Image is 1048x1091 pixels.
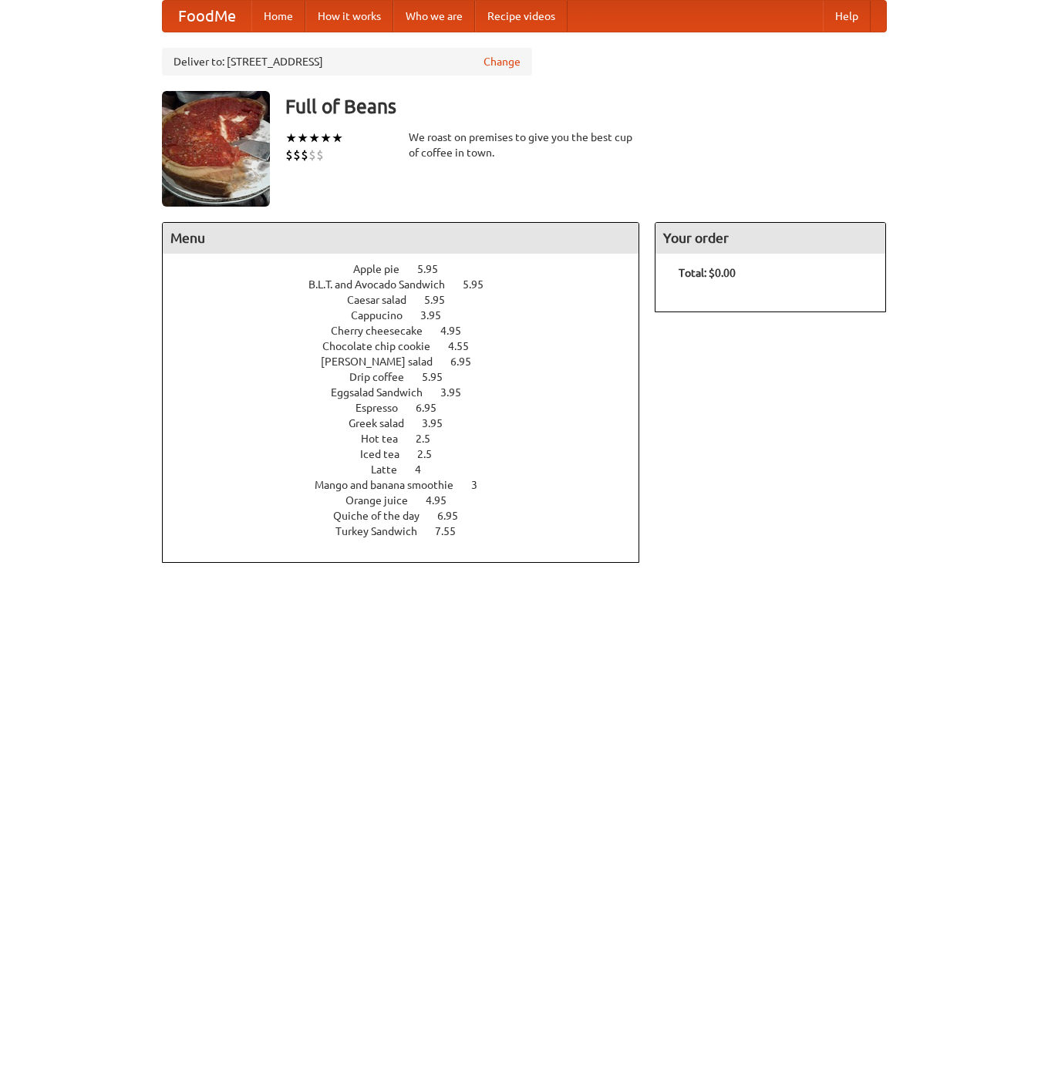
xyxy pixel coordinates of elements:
div: We roast on premises to give you the best cup of coffee in town. [409,130,640,160]
span: 2.5 [416,433,446,445]
a: Hot tea 2.5 [361,433,459,445]
a: Recipe videos [475,1,568,32]
a: Latte 4 [371,463,450,476]
li: ★ [332,130,343,146]
span: 4.95 [440,325,477,337]
h3: Full of Beans [285,91,887,122]
span: Apple pie [353,263,415,275]
li: $ [316,146,324,163]
a: Espresso 6.95 [356,402,465,414]
span: Caesar salad [347,294,422,306]
a: B.L.T. and Avocado Sandwich 5.95 [308,278,512,291]
span: Orange juice [345,494,423,507]
span: Mango and banana smoothie [315,479,469,491]
h4: Your order [655,223,885,254]
span: Chocolate chip cookie [322,340,446,352]
span: Drip coffee [349,371,420,383]
a: Home [251,1,305,32]
span: 3.95 [420,309,457,322]
span: Espresso [356,402,413,414]
li: ★ [320,130,332,146]
b: Total: $0.00 [679,267,736,279]
span: Quiche of the day [333,510,435,522]
a: How it works [305,1,393,32]
a: Drip coffee 5.95 [349,371,471,383]
a: Chocolate chip cookie 4.55 [322,340,497,352]
a: Help [823,1,871,32]
a: Greek salad 3.95 [349,417,471,429]
span: 4.55 [448,340,484,352]
span: 6.95 [416,402,452,414]
span: Latte [371,463,413,476]
a: Cherry cheesecake 4.95 [331,325,490,337]
li: $ [301,146,308,163]
span: Turkey Sandwich [335,525,433,537]
span: 4 [415,463,436,476]
span: 3.95 [422,417,458,429]
a: Change [484,54,521,69]
a: FoodMe [163,1,251,32]
div: Deliver to: [STREET_ADDRESS] [162,48,532,76]
a: Turkey Sandwich 7.55 [335,525,484,537]
a: Quiche of the day 6.95 [333,510,487,522]
span: Hot tea [361,433,413,445]
li: $ [293,146,301,163]
a: Eggsalad Sandwich 3.95 [331,386,490,399]
li: $ [285,146,293,163]
a: Cappucino 3.95 [351,309,470,322]
a: Mango and banana smoothie 3 [315,479,506,491]
a: Orange juice 4.95 [345,494,475,507]
span: 2.5 [417,448,447,460]
span: 5.95 [424,294,460,306]
span: Cherry cheesecake [331,325,438,337]
span: 6.95 [450,355,487,368]
span: [PERSON_NAME] salad [321,355,448,368]
img: angular.jpg [162,91,270,207]
li: ★ [297,130,308,146]
li: ★ [308,130,320,146]
span: Eggsalad Sandwich [331,386,438,399]
span: 5.95 [417,263,453,275]
a: [PERSON_NAME] salad 6.95 [321,355,500,368]
li: ★ [285,130,297,146]
span: 5.95 [463,278,499,291]
li: $ [308,146,316,163]
a: Who we are [393,1,475,32]
span: 5.95 [422,371,458,383]
a: Caesar salad 5.95 [347,294,473,306]
span: 4.95 [426,494,462,507]
span: 7.55 [435,525,471,537]
span: 6.95 [437,510,473,522]
span: 3 [471,479,493,491]
a: Apple pie 5.95 [353,263,467,275]
span: Cappucino [351,309,418,322]
span: B.L.T. and Avocado Sandwich [308,278,460,291]
h4: Menu [163,223,639,254]
span: Iced tea [360,448,415,460]
span: 3.95 [440,386,477,399]
span: Greek salad [349,417,420,429]
a: Iced tea 2.5 [360,448,460,460]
